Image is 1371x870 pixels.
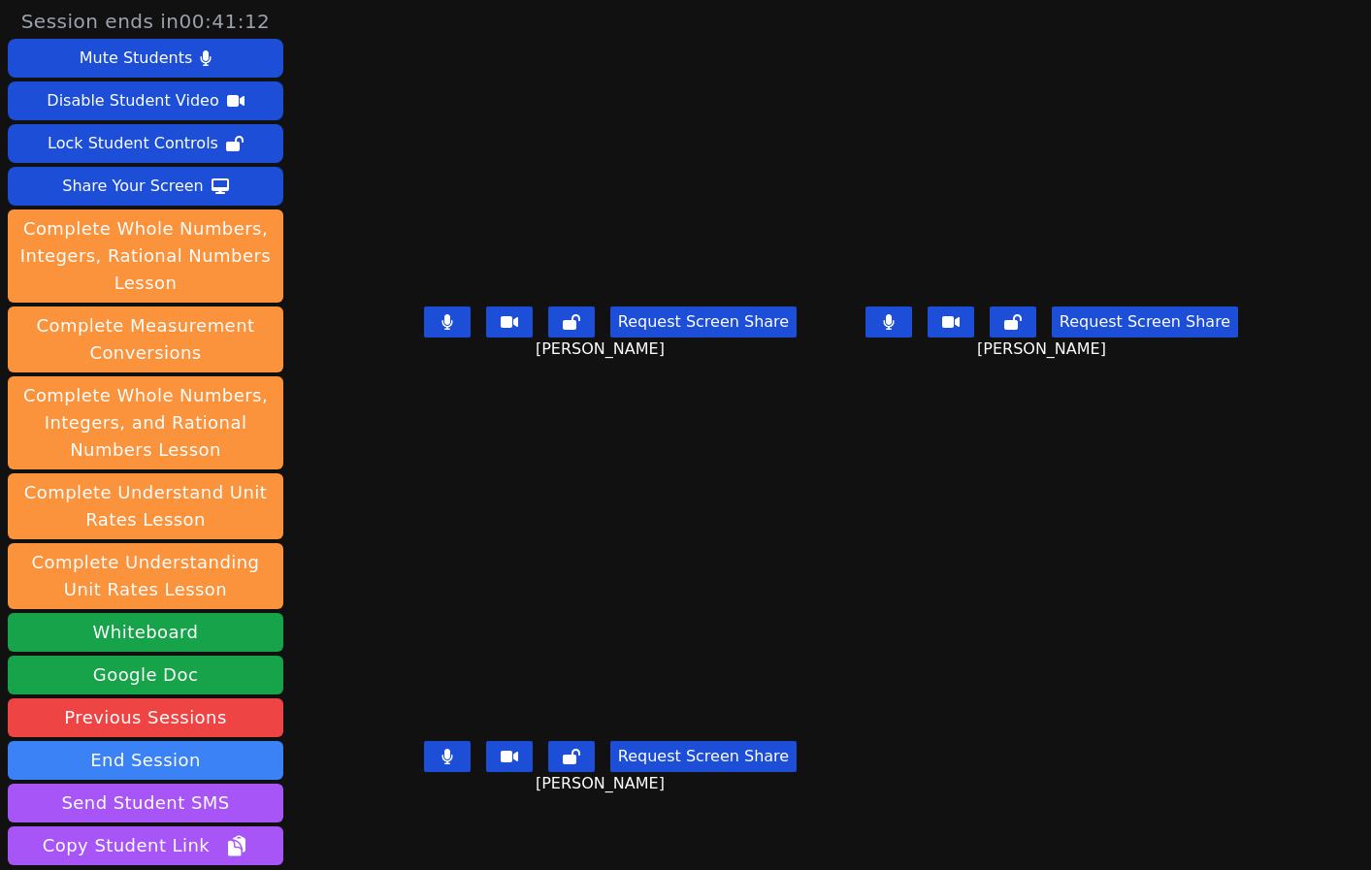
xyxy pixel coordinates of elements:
button: Complete Understanding Unit Rates Lesson [8,543,283,609]
div: Disable Student Video [47,85,218,116]
button: Send Student SMS [8,784,283,822]
span: [PERSON_NAME] [977,338,1111,361]
button: Lock Student Controls [8,124,283,163]
a: Google Doc [8,656,283,694]
button: Complete Measurement Conversions [8,306,283,372]
button: Complete Whole Numbers, Integers, and Rational Numbers Lesson [8,376,283,469]
button: Disable Student Video [8,81,283,120]
div: Share Your Screen [62,171,204,202]
button: Complete Whole Numbers, Integers, Rational Numbers Lesson [8,209,283,303]
div: Lock Student Controls [48,128,218,159]
span: Session ends in [21,8,271,35]
button: Mute Students [8,39,283,78]
span: [PERSON_NAME] [536,772,669,795]
time: 00:41:12 [180,10,271,33]
a: Previous Sessions [8,698,283,737]
button: End Session [8,741,283,780]
div: Mute Students [80,43,192,74]
button: Request Screen Share [1052,306,1238,338]
button: Request Screen Share [610,306,797,338]
button: Whiteboard [8,613,283,652]
span: Copy Student Link [43,832,248,859]
button: Copy Student Link [8,826,283,865]
button: Complete Understand Unit Rates Lesson [8,473,283,539]
span: [PERSON_NAME] [536,338,669,361]
button: Request Screen Share [610,741,797,772]
button: Share Your Screen [8,167,283,206]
